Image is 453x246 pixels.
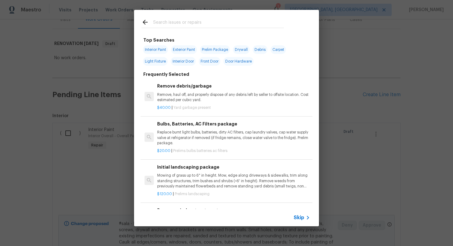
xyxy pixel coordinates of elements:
[175,192,210,196] span: Prelims landscaping
[171,45,197,54] span: Exterior Paint
[157,130,310,146] p: Replace burnt light bulbs, batteries, dirty AC filters, cap laundry valves, cap water supply valv...
[253,45,267,54] span: Debris
[157,192,172,196] span: $120.00
[153,18,284,28] input: Search issues or repairs
[157,164,310,170] h6: Initial landscaping package
[143,45,168,54] span: Interior Paint
[157,173,310,189] p: Mowing of grass up to 6" in height. Mow, edge along driveways & sidewalks, trim along standing st...
[143,57,168,66] span: Light Fixture
[171,57,196,66] span: Interior Door
[143,37,174,43] h6: Top Searches
[157,148,310,154] p: |
[173,106,211,109] span: Yard garbage present
[294,215,304,221] span: Skip
[157,105,310,110] p: |
[271,45,286,54] span: Carpet
[233,45,250,54] span: Drywall
[157,92,310,103] p: Remove, haul off, and properly dispose of any debris left by seller to offsite location. Cost est...
[143,71,189,78] h6: Frequently Selected
[157,191,310,197] p: |
[157,83,310,89] h6: Remove debris/garbage
[199,57,220,66] span: Front Door
[173,149,227,153] span: Prelims bulbs batteries ac filters
[223,57,254,66] span: Door Hardware
[157,121,310,127] h6: Bulbs, Batteries, AC Filters package
[157,149,170,153] span: $20.00
[157,207,310,214] h6: Remove window treatments
[200,45,230,54] span: Prelim Package
[157,106,171,109] span: $40.00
